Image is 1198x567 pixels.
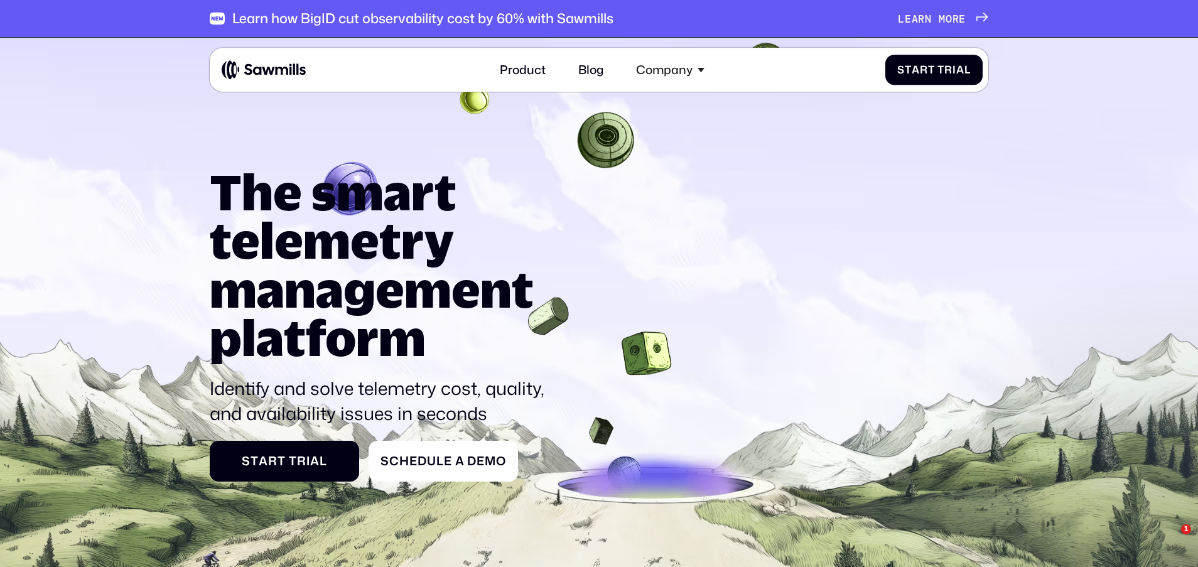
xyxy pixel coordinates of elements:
span: e [444,454,452,468]
span: d [418,454,427,468]
a: ScheduleaDemo [369,441,519,482]
span: n [925,13,932,25]
span: a [455,454,465,468]
div: Company [636,63,693,77]
span: a [956,63,964,76]
span: e [477,454,485,468]
span: t [905,63,912,76]
span: D [467,454,477,468]
a: Learnmore [898,13,988,25]
span: L [898,13,905,25]
span: r [268,454,278,468]
span: S [380,454,389,468]
span: o [496,454,506,468]
a: Product [490,53,554,85]
a: StartTrial [210,441,360,482]
span: c [389,454,399,468]
span: t [251,454,259,468]
span: r [297,454,306,468]
span: m [485,454,496,468]
span: e [409,454,418,468]
span: h [399,454,409,468]
span: S [897,63,905,76]
span: l [436,454,444,468]
h1: The smart telemetry management platform [210,168,557,362]
span: l [320,454,327,468]
span: a [310,454,320,468]
span: o [946,13,952,25]
span: i [306,454,310,468]
div: Learn how BigID cut observability cost by 60% with Sawmills [232,11,613,27]
span: T [937,63,944,76]
span: m [939,13,946,25]
span: r [918,13,925,25]
span: e [905,13,912,25]
span: t [278,454,286,468]
span: T [289,454,297,468]
span: a [259,454,268,468]
p: Identify and solve telemetry cost, quality, and availability issues in seconds [210,375,557,426]
span: t [928,63,935,76]
span: 1 [1181,524,1191,534]
a: Blog [569,53,613,85]
span: e [959,13,966,25]
span: r [920,63,928,76]
a: StartTrial [885,55,982,85]
span: r [944,63,952,76]
span: S [242,454,251,468]
div: Company [627,53,713,85]
iframe: Intercom live chat [1155,524,1185,554]
span: a [912,63,920,76]
span: i [952,63,956,76]
span: r [952,13,959,25]
span: a [912,13,919,25]
span: u [427,454,436,468]
span: l [964,63,971,76]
